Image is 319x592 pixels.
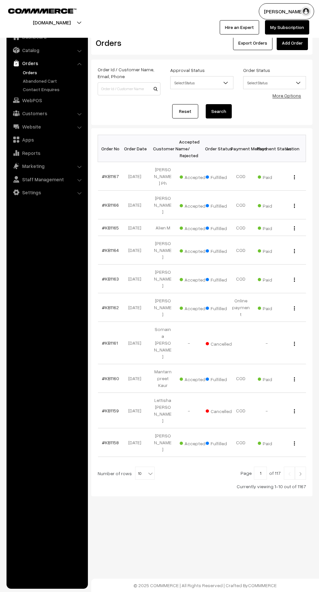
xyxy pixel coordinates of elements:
[206,339,238,347] span: Cancelled
[180,275,212,283] span: Accepted
[228,265,254,293] td: COD
[206,246,238,255] span: Fulfilled
[206,406,238,415] span: Cancelled
[124,293,150,322] td: [DATE]
[124,364,150,393] td: [DATE]
[21,77,86,84] a: Abandoned Cart
[258,246,290,255] span: Paid
[98,66,160,80] label: Order Id / Customer Name, Email, Phone
[150,219,176,236] td: Alien M
[96,38,160,48] h2: Orders
[301,7,311,16] img: user
[150,135,176,162] th: Customer Name
[124,236,150,265] td: [DATE]
[228,428,254,457] td: COD
[243,77,306,89] span: Select Status
[206,438,238,447] span: Fulfilled
[102,225,119,230] a: #KB1165
[228,393,254,428] td: COD
[294,441,295,446] img: Menu
[206,303,238,312] span: Fulfilled
[102,408,119,413] a: #KB1159
[150,236,176,265] td: [PERSON_NAME]
[102,340,118,346] a: #KB1161
[277,36,308,50] a: Add Order
[8,186,86,198] a: Settings
[206,275,238,283] span: Fulfilled
[202,135,228,162] th: Order Status
[259,3,314,20] button: [PERSON_NAME]…
[258,201,290,209] span: Paid
[265,20,309,34] a: My Subscription
[258,374,290,383] span: Paid
[8,7,65,14] a: COMMMERCE
[254,393,280,428] td: -
[102,202,119,208] a: #KB1166
[171,77,233,89] span: Select Status
[280,135,306,162] th: Action
[8,8,76,13] img: COMMMERCE
[150,191,176,219] td: [PERSON_NAME]
[298,472,303,476] img: Right
[124,265,150,293] td: [DATE]
[294,175,295,179] img: Menu
[241,470,252,476] span: Page
[8,94,86,106] a: WebPOS
[206,172,238,181] span: Fulfilled
[170,67,205,74] label: Approval Status
[124,219,150,236] td: [DATE]
[150,428,176,457] td: [PERSON_NAME]
[170,76,233,89] span: Select Status
[176,135,202,162] th: Accepted / Rejected
[102,376,119,381] a: #KB1160
[294,377,295,381] img: Menu
[228,236,254,265] td: COD
[180,223,212,232] span: Accepted
[150,293,176,322] td: [PERSON_NAME]
[243,67,270,74] label: Order Status
[135,467,155,480] span: 10
[233,36,272,50] button: Export Orders
[294,226,295,230] img: Menu
[258,275,290,283] span: Paid
[294,278,295,282] img: Menu
[258,223,290,232] span: Paid
[172,104,198,118] a: Reset
[8,160,86,172] a: Marketing
[150,393,176,428] td: Lettisha [PERSON_NAME]
[228,135,254,162] th: Payment Method
[124,428,150,457] td: [DATE]
[294,306,295,310] img: Menu
[21,86,86,93] a: Contact Enquires
[206,223,238,232] span: Fulfilled
[8,44,86,56] a: Catalog
[135,467,154,480] span: 10
[228,293,254,322] td: Online payment
[98,470,132,477] span: Number of rows
[254,135,280,162] th: Payment Status
[180,374,212,383] span: Accepted
[228,191,254,219] td: COD
[10,14,93,31] button: [DOMAIN_NAME]
[294,249,295,253] img: Menu
[176,322,202,364] td: -
[258,303,290,312] span: Paid
[98,135,124,162] th: Order No
[269,470,281,476] span: of 117
[180,438,212,447] span: Accepted
[150,162,176,191] td: [PERSON_NAME] Ph
[206,104,232,118] button: Search
[228,219,254,236] td: COD
[294,342,295,346] img: Menu
[102,247,119,253] a: #KB1164
[180,201,212,209] span: Accepted
[8,134,86,145] a: Apps
[8,107,86,119] a: Customers
[98,483,306,490] div: Currently viewing 1-10 out of 1167
[294,204,295,208] img: Menu
[150,364,176,393] td: Mantarnpreet Kaur
[102,173,119,179] a: #KB1167
[102,276,119,282] a: #KB1163
[180,246,212,255] span: Accepted
[124,393,150,428] td: [DATE]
